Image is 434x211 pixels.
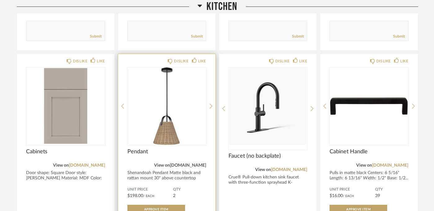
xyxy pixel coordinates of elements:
div: DISLIKE [376,58,391,64]
span: 39 [375,194,380,198]
img: undefined [330,67,408,145]
a: [DOMAIN_NAME] [69,163,105,168]
a: [DOMAIN_NAME] [372,163,409,168]
div: DISLIKE [174,58,188,64]
span: View on [53,163,69,168]
img: undefined [26,67,105,145]
div: LIKE [198,58,206,64]
span: / Each [343,195,354,198]
div: 0 [228,67,307,145]
div: Door shape: Square Door style: [PERSON_NAME] Material: MDF Color: Cosmo [26,170,105,186]
a: Submit [191,34,203,39]
span: QTY [173,187,206,192]
img: undefined [228,67,307,145]
span: View on [255,168,271,172]
img: undefined [127,67,206,145]
a: [DOMAIN_NAME] [170,163,206,168]
div: Shenandoah Pendant Matte black and rattan mount 30" above countertop [127,170,206,181]
span: QTY [375,187,409,192]
span: View on [356,163,372,168]
div: LIKE [299,58,307,64]
div: Pulls in matte black Centers: 6 5/16" Length: 6 13/16" Width: 1/2" Base: 1/2... [330,170,408,181]
div: DISLIKE [73,58,87,64]
span: / Each [143,195,154,198]
span: Faucet (no backplate) [228,153,307,159]
div: LIKE [400,58,408,64]
div: DISLIKE [275,58,290,64]
span: Pendant [127,148,206,155]
span: $198.00 [127,194,143,198]
a: [DOMAIN_NAME] [271,168,307,172]
span: Unit Price [330,187,375,192]
a: Submit [90,34,102,39]
span: Approve Item [346,208,370,211]
div: Crue® Pull-down kitchen sink faucet with three-function sprayhead K-22972... [228,175,307,191]
span: Approve Item [144,208,168,211]
div: LIKE [97,58,105,64]
span: Cabinets [26,148,105,155]
span: Unit Price [127,187,173,192]
span: $16.00 [330,194,343,198]
span: 2 [173,194,175,198]
span: Cabinet Handle [330,148,408,155]
a: Submit [292,34,304,39]
span: View on [154,163,170,168]
a: Submit [393,34,405,39]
